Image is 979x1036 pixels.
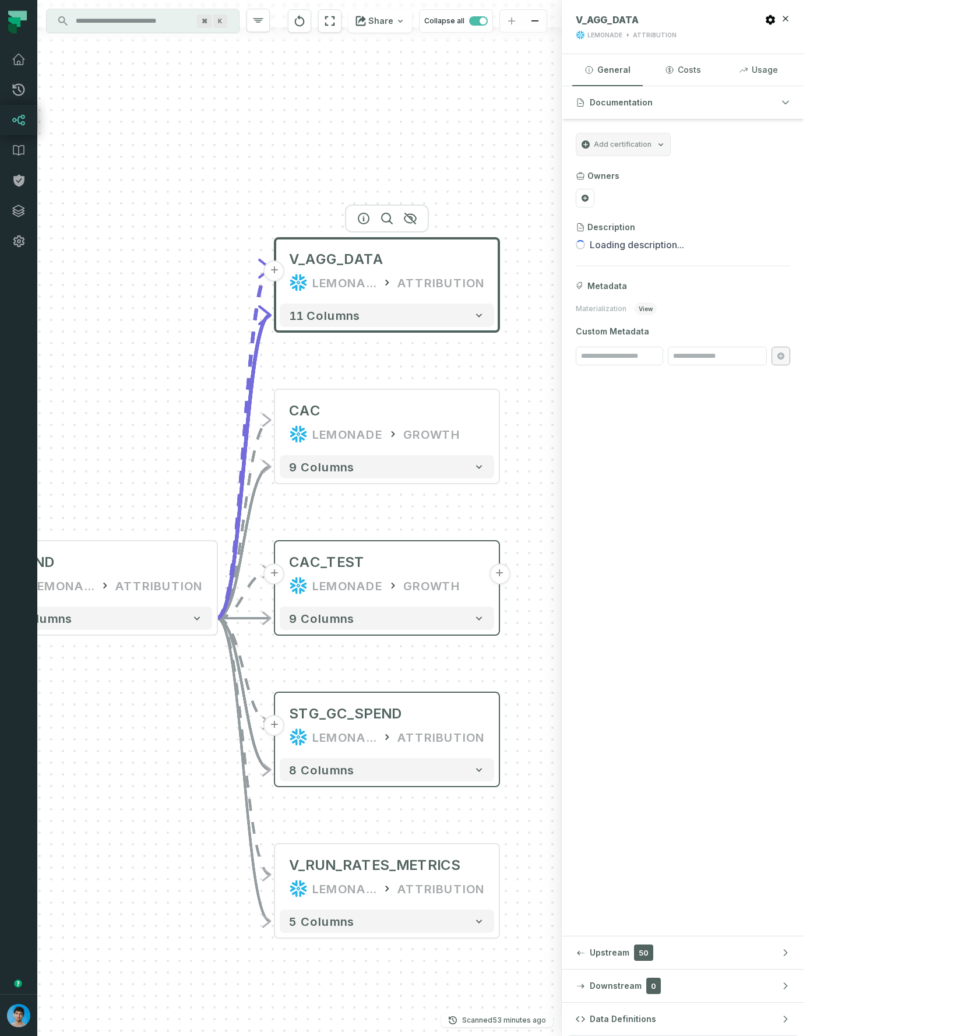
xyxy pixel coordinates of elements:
[397,273,485,292] div: ATTRIBUTION
[590,238,684,252] span: Loading description...
[562,86,804,119] button: Documentation
[723,54,794,86] button: Usage
[590,980,642,992] span: Downstream
[289,704,402,723] div: STG_GC_SPEND
[13,978,23,989] div: Tooltip anchor
[562,936,804,969] button: Upstream50
[217,618,270,875] g: Edge from 41bb299049e5680a3012e718f29df7f7 to 59a354fbed266700bffe88a47637dc95
[312,576,382,595] div: LEMONADE
[289,460,354,474] span: 9 columns
[217,315,270,618] g: Edge from 41bb299049e5680a3012e718f29df7f7 to 1180b2c0ead0a86329e1e9c71bd892c8
[217,618,270,770] g: Edge from 41bb299049e5680a3012e718f29df7f7 to f86f41ee62ca82f176c289aa7bb686c9
[587,280,627,292] span: Metadata
[213,15,227,28] span: Press ⌘ + K to focus the search bar
[419,9,493,33] button: Collapse all
[646,978,661,994] span: 0
[489,563,510,584] button: +
[217,420,270,618] g: Edge from 41bb299049e5680a3012e718f29df7f7 to 132e369a53d1aeadf859b31b2cdb425a
[289,914,354,928] span: 5 columns
[633,31,677,40] div: ATTRIBUTION
[7,611,72,625] span: 5 columns
[441,1013,553,1027] button: Scanned[DATE] 11:01:55 AM
[397,728,485,746] div: ATTRIBUTION
[572,54,643,86] button: General
[635,302,657,315] span: view
[576,326,790,337] span: Custom Metadata
[289,611,354,625] span: 9 columns
[115,576,203,595] div: ATTRIBUTION
[590,947,629,959] span: Upstream
[197,15,212,28] span: Press ⌘ + K to focus the search bar
[7,1004,30,1027] img: avatar of Omri Ildis
[217,467,270,618] g: Edge from 41bb299049e5680a3012e718f29df7f7 to 132e369a53d1aeadf859b31b2cdb425a
[289,250,383,269] span: V_AGG_DATA
[403,425,460,443] div: GROWTH
[590,97,653,108] span: Documentation
[312,425,382,443] div: LEMONADE
[289,308,360,322] span: 11 columns
[647,54,718,86] button: Costs
[576,14,639,26] span: V_AGG_DATA
[312,273,376,292] div: LEMONADE
[30,576,94,595] div: LEMONADE
[264,260,285,281] button: +
[403,576,460,595] div: GROWTH
[576,304,626,313] span: Materialization
[217,618,270,723] g: Edge from 41bb299049e5680a3012e718f29df7f7 to f86f41ee62ca82f176c289aa7bb686c9
[312,728,376,746] div: LEMONADE_DWH
[264,563,285,584] button: +
[289,763,354,777] span: 8 columns
[523,10,547,33] button: zoom out
[492,1016,546,1024] relative-time: Oct 13, 2025, 11:01 AM GMT+3
[562,970,804,1002] button: Downstream0
[312,879,376,898] div: LEMONADE
[264,715,285,736] button: +
[217,618,270,921] g: Edge from 41bb299049e5680a3012e718f29df7f7 to 59a354fbed266700bffe88a47637dc95
[348,9,412,33] button: Share
[587,31,622,40] div: LEMONADE
[289,856,460,875] div: V_RUN_RATES_METRICS
[462,1014,546,1026] p: Scanned
[587,170,619,182] h3: Owners
[562,1003,804,1035] button: Data Definitions
[634,945,653,961] span: 50
[289,553,365,572] div: CAC_TEST
[289,401,321,420] div: CAC
[594,140,652,149] span: Add certification
[587,221,635,233] h3: Description
[397,879,485,898] div: ATTRIBUTION
[576,133,671,156] button: Add certification
[217,572,270,618] g: Edge from 41bb299049e5680a3012e718f29df7f7 to 4d4bb8914e15abb73063082a2bd1b459
[590,1013,656,1025] span: Data Definitions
